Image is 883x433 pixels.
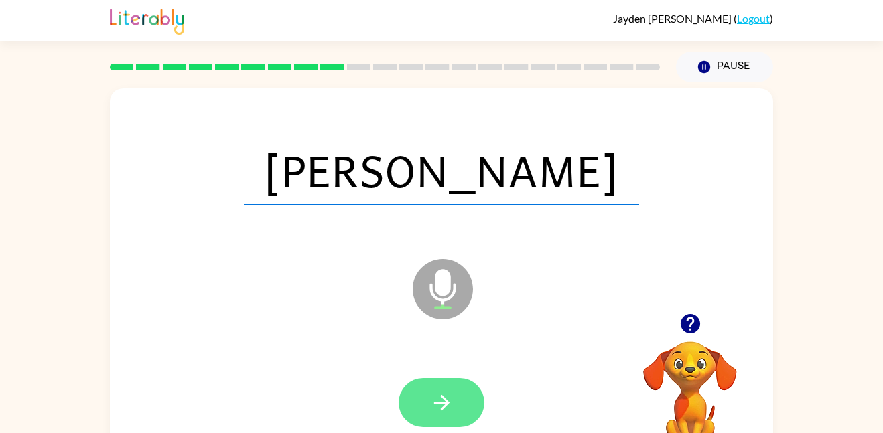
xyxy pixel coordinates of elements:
[737,12,770,25] a: Logout
[613,12,773,25] div: ( )
[110,5,184,35] img: Literably
[244,135,639,205] span: [PERSON_NAME]
[613,12,734,25] span: Jayden [PERSON_NAME]
[676,52,773,82] button: Pause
